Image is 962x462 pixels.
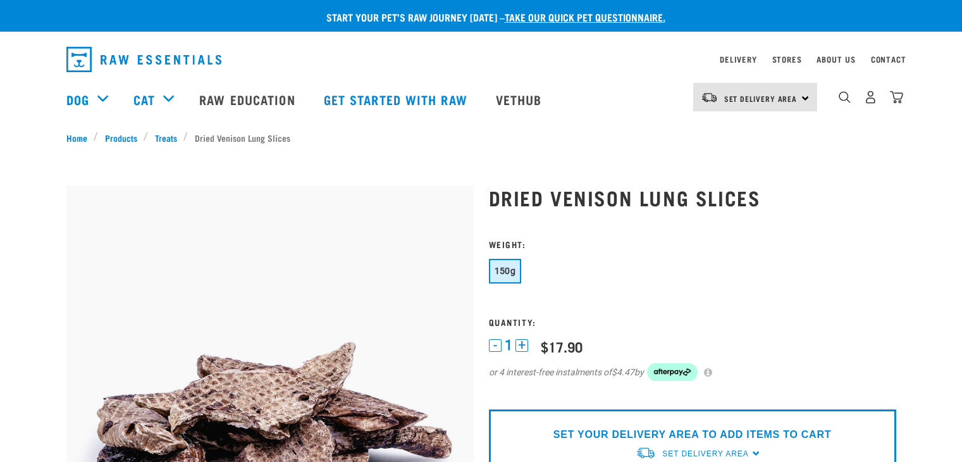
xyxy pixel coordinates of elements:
span: 1 [505,339,512,352]
a: take our quick pet questionnaire. [505,14,665,20]
span: 150g [495,266,516,276]
a: Cat [133,90,155,109]
h3: Quantity: [489,317,896,327]
button: 150g [489,259,522,284]
button: + [515,339,528,352]
nav: breadcrumbs [66,131,896,144]
a: Contact [871,57,906,61]
p: SET YOUR DELIVERY AREA TO ADD ITEMS TO CART [553,427,831,442]
img: van-moving.png [701,92,718,103]
a: Raw Education [187,74,311,125]
a: Products [98,131,144,144]
h1: Dried Venison Lung Slices [489,186,896,209]
a: Dog [66,90,89,109]
img: Raw Essentials Logo [66,47,221,72]
a: Home [66,131,94,144]
a: Vethub [483,74,558,125]
img: home-icon-1@2x.png [839,91,851,103]
span: Set Delivery Area [724,96,798,101]
button: - [489,339,502,352]
a: Stores [772,57,802,61]
div: $17.90 [541,339,583,354]
a: Get started with Raw [311,74,483,125]
span: Set Delivery Area [662,449,748,458]
span: $4.47 [612,366,634,379]
a: Treats [148,131,183,144]
h3: Weight: [489,239,896,249]
img: Afterpay [647,363,698,381]
nav: dropdown navigation [56,42,906,77]
div: or 4 interest-free instalments of by [489,363,896,381]
img: van-moving.png [636,446,656,459]
a: Delivery [720,57,756,61]
img: user.png [864,91,877,104]
a: About Us [817,57,855,61]
img: home-icon@2x.png [890,91,903,104]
